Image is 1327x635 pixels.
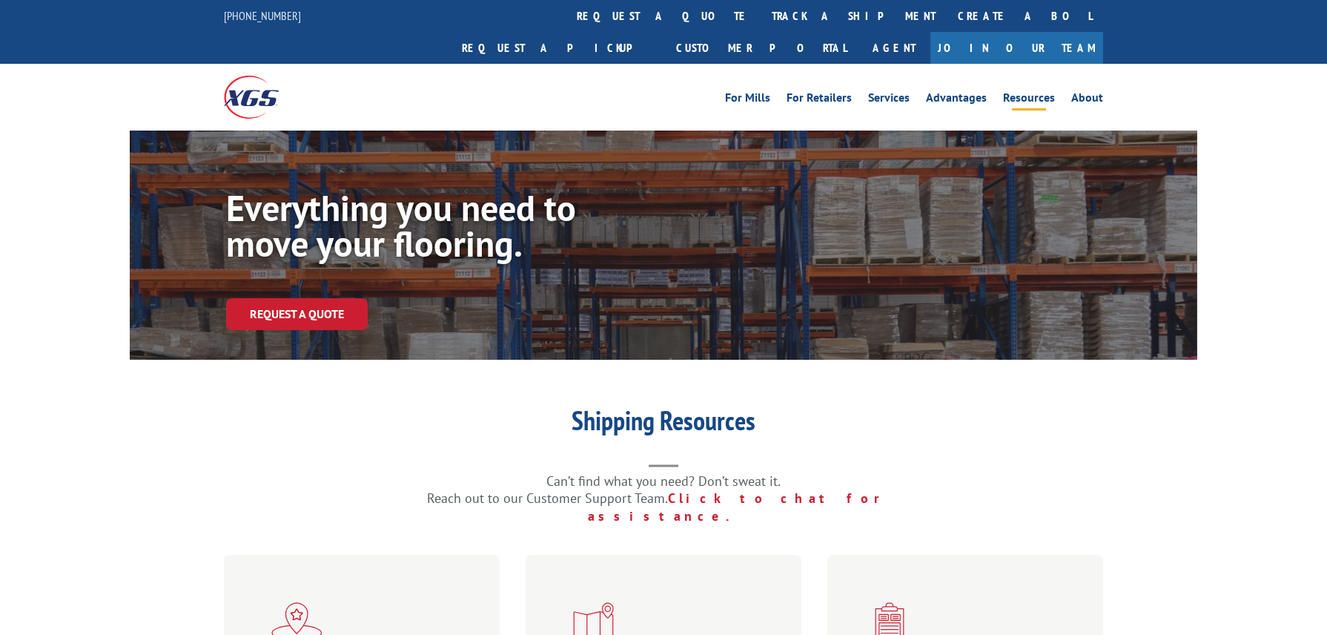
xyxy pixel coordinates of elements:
[1003,92,1055,108] a: Resources
[367,473,960,525] p: Can’t find what you need? Don’t sweat it. Reach out to our Customer Support Team.
[787,92,852,108] a: For Retailers
[930,32,1103,64] a: Join Our Team
[451,32,665,64] a: Request a pickup
[926,92,987,108] a: Advantages
[725,92,770,108] a: For Mills
[868,92,910,108] a: Services
[224,8,301,23] a: [PHONE_NUMBER]
[1071,92,1103,108] a: About
[226,298,368,330] a: Request a Quote
[367,407,960,441] h1: Shipping Resources
[858,32,930,64] a: Agent
[665,32,858,64] a: Customer Portal
[226,190,671,269] h1: Everything you need to move your flooring.
[588,490,901,524] a: Click to chat for assistance.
